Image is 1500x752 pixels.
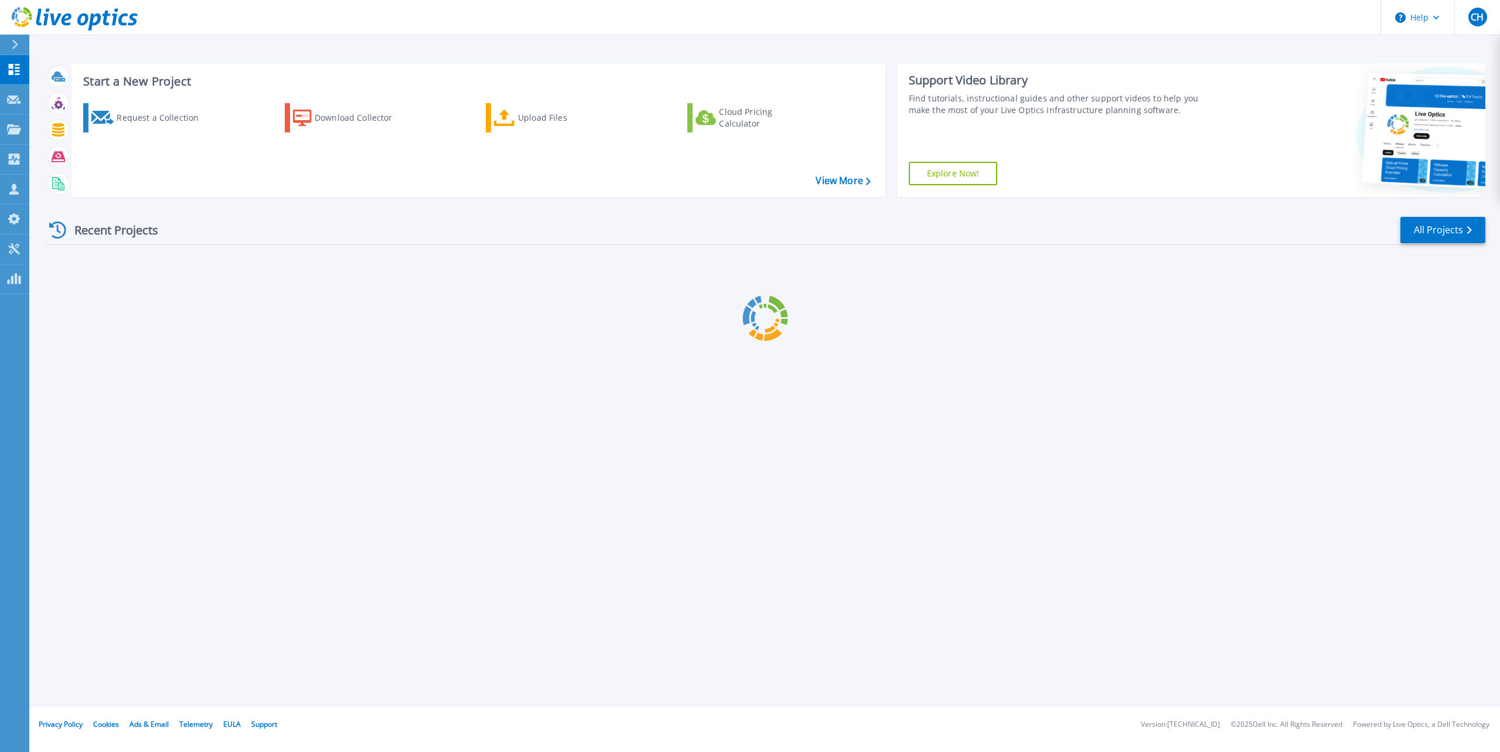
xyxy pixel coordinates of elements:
div: Download Collector [315,106,408,130]
span: CH [1471,12,1484,22]
a: View More [816,175,870,186]
div: Upload Files [518,106,612,130]
a: Cookies [93,719,119,729]
div: Recent Projects [45,216,174,244]
a: Privacy Policy [39,719,83,729]
a: Request a Collection [83,103,214,132]
a: All Projects [1400,217,1485,243]
a: Upload Files [486,103,616,132]
a: Support [251,719,277,729]
li: © 2025 Dell Inc. All Rights Reserved [1230,721,1342,729]
a: Telemetry [179,719,213,729]
a: Download Collector [285,103,415,132]
div: Find tutorials, instructional guides and other support videos to help you make the most of your L... [909,93,1213,116]
a: Explore Now! [909,162,998,185]
li: Version: [TECHNICAL_ID] [1141,721,1220,729]
li: Powered by Live Optics, a Dell Technology [1353,721,1489,729]
a: EULA [223,719,241,729]
div: Support Video Library [909,73,1213,88]
h3: Start a New Project [83,75,870,88]
div: Cloud Pricing Calculator [719,106,813,130]
a: Ads & Email [129,719,169,729]
a: Cloud Pricing Calculator [687,103,818,132]
div: Request a Collection [117,106,210,130]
